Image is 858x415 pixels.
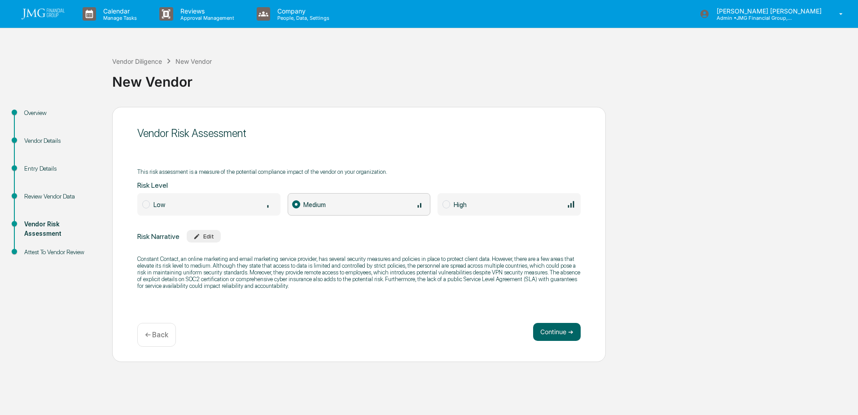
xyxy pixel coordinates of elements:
[24,247,98,257] div: Attest To Vendor Review
[96,7,141,15] p: Calendar
[112,57,162,65] div: Vendor Diligence
[153,201,165,208] span: Low
[137,168,387,175] p: This risk assessment is a measure of the potential compliance impact of the vendor on your organi...
[137,230,581,243] div: Risk Narrative
[187,230,221,243] button: Edit
[24,136,98,146] div: Vendor Details
[175,57,212,65] div: New Vendor
[270,7,334,15] p: Company
[22,9,65,19] img: logo
[24,108,98,118] div: Overview
[24,220,98,238] div: Vendor Risk Assessment
[137,256,581,289] p: Constant Contact, an online marketing and email marketing service provider, has several security ...
[145,331,168,339] p: ← Back
[24,164,98,173] div: Entry Details
[270,15,334,21] p: People, Data, Settings
[533,323,581,341] button: Continue ➔
[193,233,214,240] div: Edit
[137,127,581,140] div: Vendor Risk Assessment
[96,15,141,21] p: Manage Tasks
[173,15,239,21] p: Approval Management
[709,7,826,15] p: [PERSON_NAME] [PERSON_NAME]
[137,181,581,190] div: Risk Level
[112,66,854,90] div: New Vendor
[303,201,326,208] span: Medium
[454,201,467,208] span: High
[829,385,854,410] iframe: Open customer support
[173,7,239,15] p: Reviews
[24,192,98,201] div: Review Vendor Data
[709,15,793,21] p: Admin • JMG Financial Group, Ltd.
